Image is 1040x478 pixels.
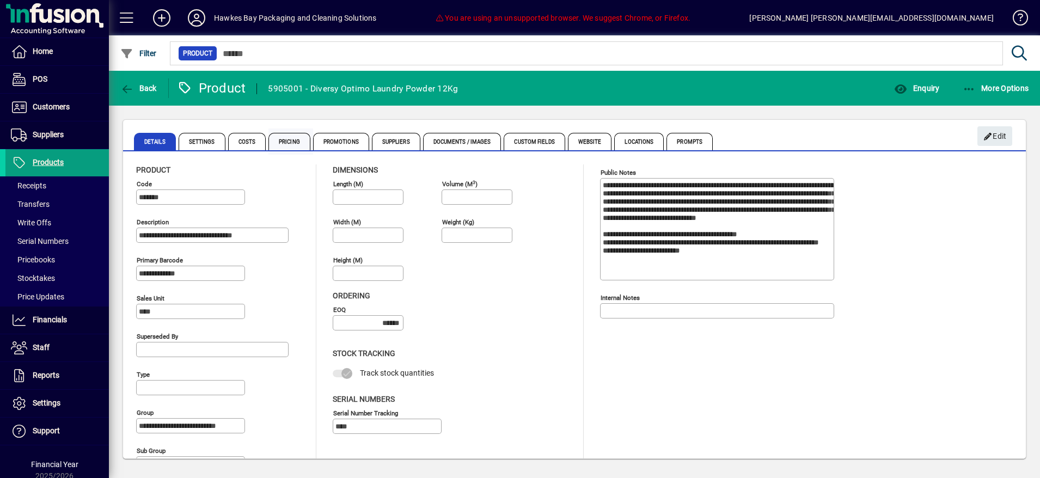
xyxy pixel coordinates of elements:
a: Pricebooks [5,250,109,269]
a: Serial Numbers [5,232,109,250]
mat-label: EOQ [333,306,346,314]
mat-label: Volume (m ) [442,180,478,188]
span: Write Offs [11,218,51,227]
a: Support [5,418,109,445]
mat-label: Group [137,409,154,416]
span: Transfers [11,200,50,209]
mat-label: Internal Notes [601,294,640,302]
mat-label: Type [137,371,150,378]
span: Price Updates [11,292,64,301]
span: Edit [983,127,1007,145]
a: Transfers [5,195,109,213]
div: Hawkes Bay Packaging and Cleaning Solutions [214,9,377,27]
span: Stocktakes [11,274,55,283]
button: Add [144,8,179,28]
app-page-header-button: Back [109,78,169,98]
span: Product [136,166,170,174]
mat-label: Sales unit [137,295,164,302]
span: Details [134,133,176,150]
span: Serial Numbers [333,395,395,403]
mat-label: Code [137,180,152,188]
span: Documents / Images [423,133,501,150]
span: Website [568,133,612,150]
span: Dimensions [333,166,378,174]
span: Suppliers [33,130,64,139]
span: Suppliers [372,133,420,150]
span: Receipts [11,181,46,190]
a: Home [5,38,109,65]
span: Costs [228,133,266,150]
span: Filter [120,49,157,58]
a: Staff [5,334,109,361]
mat-label: Primary barcode [137,256,183,264]
span: Enquiry [894,84,939,93]
button: Enquiry [891,78,942,98]
span: Product [183,48,212,59]
mat-label: Width (m) [333,218,361,226]
div: 5905001 - Diversy Optimo Laundry Powder 12Kg [268,80,458,97]
a: Settings [5,390,109,417]
a: Suppliers [5,121,109,149]
span: POS [33,75,47,83]
button: Profile [179,8,214,28]
a: Customers [5,94,109,121]
span: Ordering [333,291,370,300]
span: Products [33,158,64,167]
a: POS [5,66,109,93]
div: Product [177,79,246,97]
span: Support [33,426,60,435]
a: Financials [5,307,109,334]
span: Reports [33,371,59,379]
span: Track stock quantities [360,369,434,377]
span: Stock Tracking [333,349,395,358]
sup: 3 [473,179,475,185]
span: Back [120,84,157,93]
span: Settings [33,399,60,407]
mat-label: Height (m) [333,256,363,264]
div: [PERSON_NAME] [PERSON_NAME][EMAIL_ADDRESS][DOMAIN_NAME] [749,9,994,27]
button: Edit [977,126,1012,146]
span: Pricing [268,133,310,150]
span: Settings [179,133,225,150]
mat-label: Public Notes [601,169,636,176]
a: Knowledge Base [1005,2,1026,38]
a: Reports [5,362,109,389]
span: You are using an unsupported browser. We suggest Chrome, or Firefox. [436,14,690,22]
span: Staff [33,343,50,352]
span: More Options [963,84,1029,93]
span: Financials [33,315,67,324]
mat-label: Serial Number tracking [333,409,398,416]
a: Receipts [5,176,109,195]
button: More Options [960,78,1032,98]
mat-label: Sub group [137,447,166,455]
span: Home [33,47,53,56]
span: Customers [33,102,70,111]
span: Locations [614,133,664,150]
span: Pricebooks [11,255,55,264]
mat-label: Weight (Kg) [442,218,474,226]
span: Custom Fields [504,133,565,150]
a: Stocktakes [5,269,109,287]
span: Financial Year [31,460,78,469]
button: Back [118,78,160,98]
mat-label: Description [137,218,169,226]
span: Prompts [666,133,713,150]
mat-label: Length (m) [333,180,363,188]
mat-label: Superseded by [137,333,178,340]
a: Price Updates [5,287,109,306]
span: Promotions [313,133,369,150]
a: Write Offs [5,213,109,232]
span: Serial Numbers [11,237,69,246]
button: Filter [118,44,160,63]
